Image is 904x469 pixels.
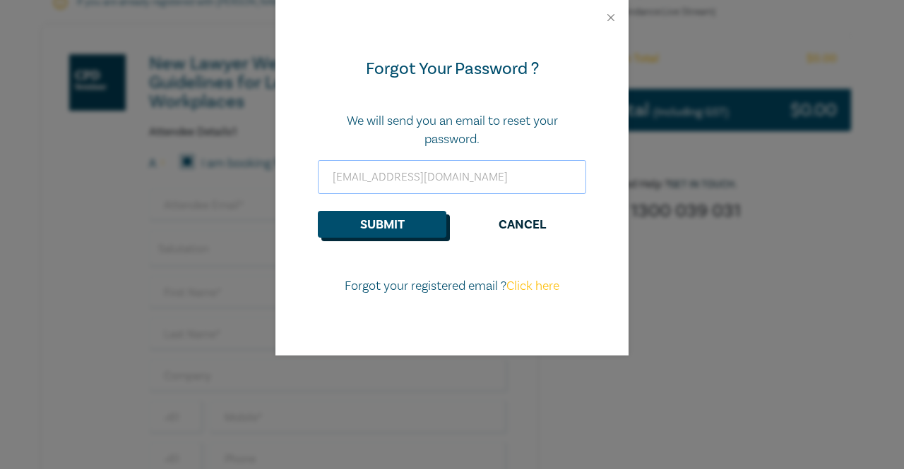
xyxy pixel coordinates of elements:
div: Forgot Your Password ? [318,58,586,80]
input: Enter email [318,160,586,194]
button: Close [605,11,617,24]
p: We will send you an email to reset your password. [318,112,586,149]
button: Submit [318,211,446,238]
button: Cancel [458,211,586,238]
p: Forgot your registered email ? [318,277,586,296]
a: Click here [506,278,559,294]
